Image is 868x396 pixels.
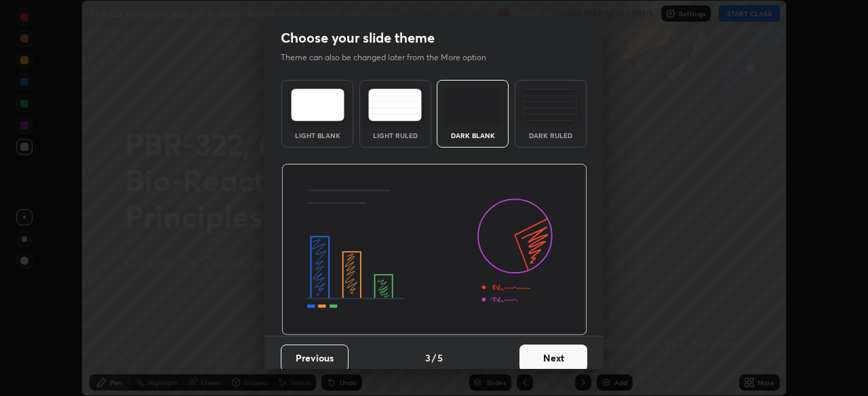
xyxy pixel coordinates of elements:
img: darkRuledTheme.de295e13.svg [524,89,577,121]
img: darkThemeBanner.d06ce4a2.svg [281,164,587,336]
div: Dark Blank [446,132,500,139]
img: lightTheme.e5ed3b09.svg [291,89,344,121]
button: Previous [281,345,349,372]
img: lightRuledTheme.5fabf969.svg [368,89,422,121]
button: Next [519,345,587,372]
div: Light Ruled [368,132,422,139]
div: Light Blank [290,132,344,139]
h2: Choose your slide theme [281,29,435,47]
h4: 5 [437,351,443,365]
p: Theme can also be changed later from the More option [281,51,500,64]
div: Dark Ruled [524,132,578,139]
h4: 3 [425,351,431,365]
h4: / [432,351,436,365]
img: darkTheme.f0cc69e5.svg [446,89,500,121]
